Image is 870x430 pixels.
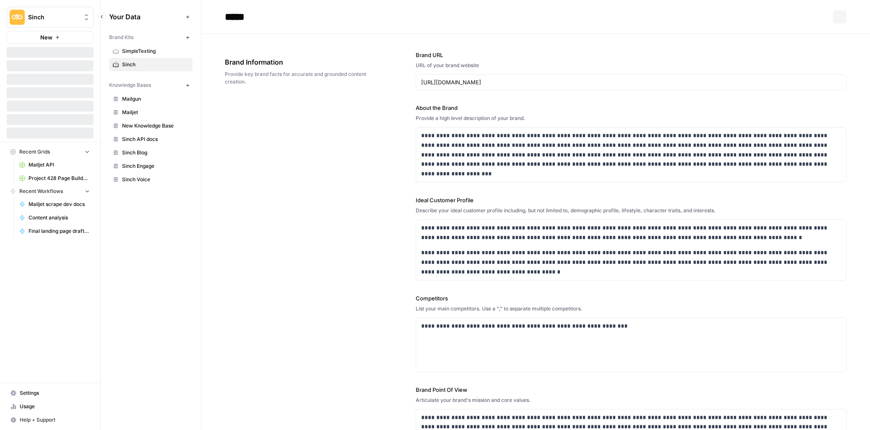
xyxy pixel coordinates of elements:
span: Sinch Engage [122,162,189,170]
span: Mailjet scrape dev docs [29,201,90,208]
span: Mailgun [122,95,189,103]
span: Sinch API docs [122,136,189,143]
span: New [40,33,52,42]
span: Mailjet API [29,161,90,169]
span: Brand Information [225,57,369,67]
a: Mailjet scrape dev docs [16,198,94,211]
span: Your Data [109,12,182,22]
a: Sinch Blog [109,146,193,159]
span: Project 428 Page Builder Tracker (NEW) [29,175,90,182]
img: Sinch Logo [10,10,25,25]
span: Usage [20,403,90,410]
a: New Knowledge Base [109,119,193,133]
label: Competitors [416,294,847,302]
span: Sinch Voice [122,176,189,183]
a: Sinch API docs [109,133,193,146]
a: Project 428 Page Builder Tracker (NEW) [16,172,94,185]
a: SimpleTexting [109,44,193,58]
input: www.sundaysoccer.com [421,78,841,86]
a: Sinch Engage [109,159,193,173]
a: Settings [7,386,94,400]
a: Usage [7,400,94,413]
button: New [7,31,94,44]
button: Workspace: Sinch [7,7,94,28]
span: Recent Grids [19,148,50,156]
span: Final landing page drafter for Project 428 ([PERSON_NAME]) [29,227,90,235]
label: About the Brand [416,104,847,112]
label: Ideal Customer Profile [416,196,847,204]
span: Sinch [122,61,189,68]
span: Recent Workflows [19,188,63,195]
a: Mailjet API [16,158,94,172]
span: Brand Kits [109,34,133,41]
span: Sinch [28,13,79,21]
a: Mailgun [109,92,193,106]
span: Knowledge Bases [109,81,151,89]
div: URL of your brand website [416,62,847,69]
button: Recent Grids [7,146,94,158]
a: Mailjet [109,106,193,119]
span: Help + Support [20,416,90,424]
div: List your main competitors. Use a "," to separate multiple competitors. [416,305,847,313]
button: Recent Workflows [7,185,94,198]
a: Content analysis [16,211,94,224]
a: Sinch Voice [109,173,193,186]
span: Mailjet [122,109,189,116]
div: Describe your ideal customer profile including, but not limited to, demographic profile, lifestyl... [416,207,847,214]
label: Brand URL [416,51,847,59]
a: Final landing page drafter for Project 428 ([PERSON_NAME]) [16,224,94,238]
span: Provide key brand facts for accurate and grounded content creation. [225,70,369,86]
button: Help + Support [7,413,94,427]
div: Articulate your brand's mission and core values. [416,396,847,404]
a: Sinch [109,58,193,71]
div: Provide a high level description of your brand. [416,115,847,122]
span: New Knowledge Base [122,122,189,130]
span: Sinch Blog [122,149,189,156]
span: Settings [20,389,90,397]
span: SimpleTexting [122,47,189,55]
span: Content analysis [29,214,90,222]
label: Brand Point Of View [416,386,847,394]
